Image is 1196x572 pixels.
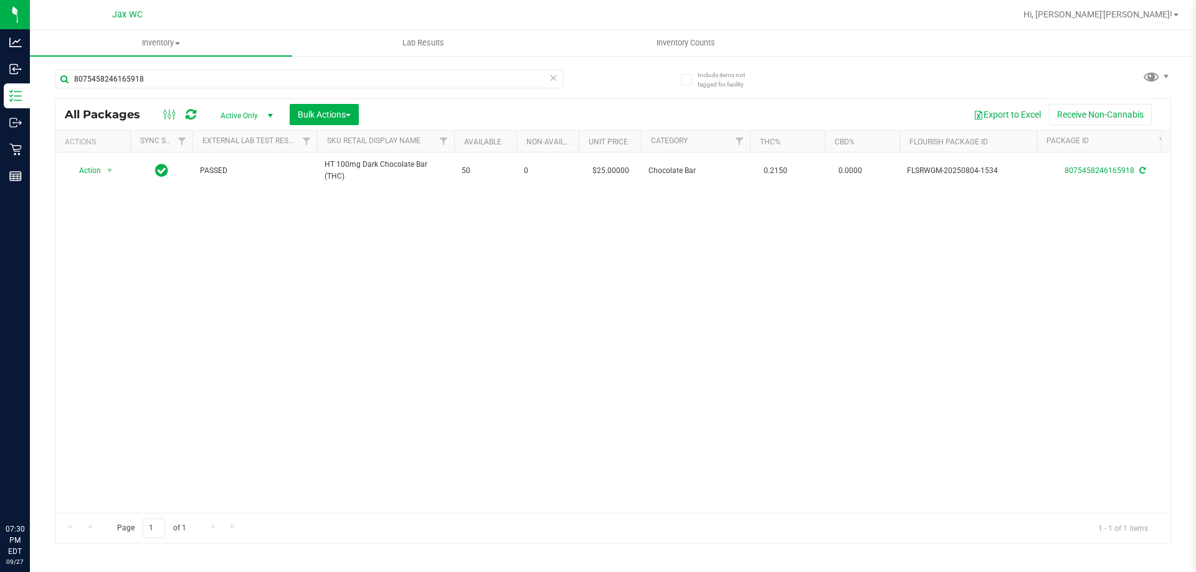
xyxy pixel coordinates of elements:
[832,162,868,180] span: 0.0000
[112,9,143,20] span: Jax WC
[648,165,743,177] span: Chocolate Bar
[30,37,292,49] span: Inventory
[107,518,196,538] span: Page of 1
[549,70,558,86] span: Clear
[554,30,817,56] a: Inventory Counts
[966,104,1049,125] button: Export to Excel
[1153,131,1174,152] a: Filter
[651,136,688,145] a: Category
[200,165,310,177] span: PASSED
[1049,104,1152,125] button: Receive Non-Cannabis
[524,165,571,177] span: 0
[640,37,732,49] span: Inventory Counts
[589,138,628,146] a: Unit Price
[12,472,50,510] iframe: Resource center
[55,70,564,88] input: Search Package ID, Item Name, SKU, Lot or Part Number...
[292,30,554,56] a: Lab Results
[462,165,509,177] span: 50
[202,136,300,145] a: External Lab Test Result
[172,131,192,152] a: Filter
[464,138,501,146] a: Available
[6,523,24,557] p: 07:30 PM EDT
[290,104,359,125] button: Bulk Actions
[155,162,168,179] span: In Sync
[1023,9,1172,19] span: Hi, [PERSON_NAME]'[PERSON_NAME]!
[9,90,22,102] inline-svg: Inventory
[1088,518,1158,537] span: 1 - 1 of 1 items
[757,162,794,180] span: 0.2150
[65,108,153,121] span: All Packages
[102,162,118,179] span: select
[298,110,351,120] span: Bulk Actions
[760,138,781,146] a: THC%
[68,162,102,179] span: Action
[1065,166,1134,175] a: 8075458246165918
[9,116,22,129] inline-svg: Outbound
[526,138,582,146] a: Non-Available
[9,143,22,156] inline-svg: Retail
[586,162,635,180] span: $25.00000
[9,170,22,182] inline-svg: Reports
[1137,166,1146,175] span: Sync from Compliance System
[698,70,760,89] span: Include items not tagged for facility
[327,136,420,145] a: Sku Retail Display Name
[907,165,1029,177] span: FLSRWGM-20250804-1534
[386,37,461,49] span: Lab Results
[835,138,855,146] a: CBD%
[729,131,750,152] a: Filter
[9,36,22,49] inline-svg: Analytics
[9,63,22,75] inline-svg: Inbound
[30,30,292,56] a: Inventory
[434,131,454,152] a: Filter
[143,518,165,538] input: 1
[1046,136,1089,145] a: Package ID
[909,138,988,146] a: Flourish Package ID
[65,138,125,146] div: Actions
[297,131,317,152] a: Filter
[140,136,188,145] a: Sync Status
[325,159,447,182] span: HT 100mg Dark Chocolate Bar (THC)
[6,557,24,566] p: 09/27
